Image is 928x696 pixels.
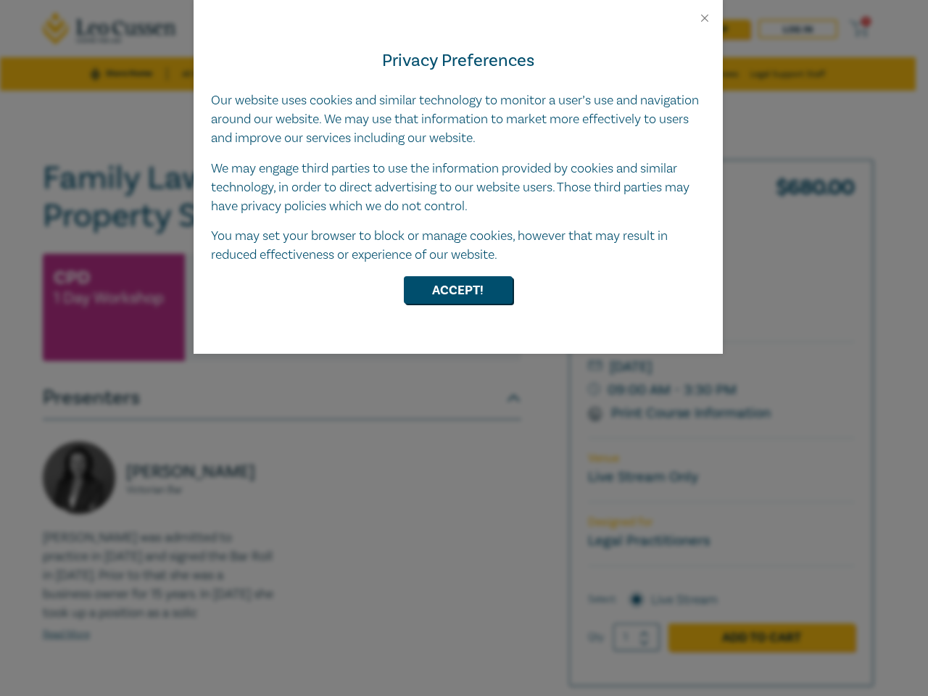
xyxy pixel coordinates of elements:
h4: Privacy Preferences [211,48,705,74]
p: We may engage third parties to use the information provided by cookies and similar technology, in... [211,159,705,216]
p: Our website uses cookies and similar technology to monitor a user’s use and navigation around our... [211,91,705,148]
button: Close [698,12,711,25]
button: Accept! [404,276,513,304]
p: You may set your browser to block or manage cookies, however that may result in reduced effective... [211,227,705,265]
